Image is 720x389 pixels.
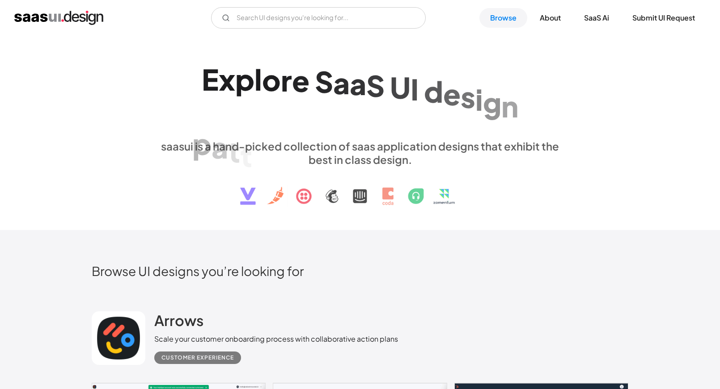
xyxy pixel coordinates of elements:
[211,7,426,29] input: Search UI designs you're looking for...
[315,64,333,99] div: S
[92,263,628,279] h2: Browse UI designs you’re looking for
[281,63,292,97] div: r
[292,63,309,98] div: e
[202,62,219,96] div: E
[461,79,475,113] div: s
[350,67,366,101] div: a
[154,139,566,166] div: saasui is a hand-picked collection of saas application designs that exhibit the best in class des...
[224,166,496,213] img: text, icon, saas logo
[228,134,240,169] div: t
[212,130,228,165] div: a
[479,8,527,28] a: Browse
[424,74,443,109] div: d
[154,334,398,344] div: Scale your customer onboarding process with collaborative action plans
[529,8,572,28] a: About
[501,88,518,123] div: n
[573,8,620,28] a: SaaS Ai
[390,70,411,104] div: U
[475,82,483,117] div: i
[366,68,385,102] div: S
[411,72,419,106] div: I
[483,85,501,120] div: g
[192,126,212,161] div: p
[219,62,235,96] div: x
[235,62,254,96] div: p
[622,8,706,28] a: Submit UI Request
[443,76,461,111] div: e
[154,311,203,334] a: Arrows
[161,352,234,363] div: Customer Experience
[333,65,350,100] div: a
[240,138,252,173] div: t
[254,62,262,96] div: l
[262,62,281,96] div: o
[211,7,426,29] form: Email Form
[154,62,566,131] h1: Explore SaaS UI design patterns & interactions.
[14,11,103,25] a: home
[154,311,203,329] h2: Arrows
